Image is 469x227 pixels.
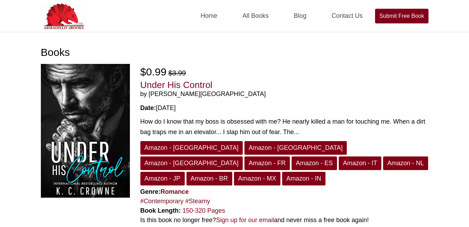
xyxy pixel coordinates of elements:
a: Romance [161,188,189,195]
a: Sign up for our email [216,217,274,224]
a: Amazon - IT [339,156,381,170]
a: 150-320 Pages [183,207,225,214]
strong: Book Length: [140,207,181,214]
div: [DATE] [140,103,428,113]
a: Amazon - FR [244,156,290,170]
a: Amazon - IN [282,172,325,185]
img: Armadilloebooks [41,2,86,30]
span: by [PERSON_NAME][GEOGRAPHIC_DATA] [140,90,428,98]
a: #Contemporary [140,198,184,205]
a: #Steamy [185,198,210,205]
span: $0.99 [140,66,167,78]
img: Under His Control [41,64,130,198]
del: $3.99 [168,69,186,77]
a: Under His Control [140,80,213,90]
a: Submit Free Book [375,9,428,23]
h1: Books [41,46,428,59]
div: How do I know that my boss is obsessed with me? He nearly killed a man for touching me. When a di... [140,116,428,138]
a: Amazon - ES [292,156,337,170]
a: Amazon - BR [186,172,232,185]
a: Amazon - JP [140,172,185,185]
a: Amazon - [GEOGRAPHIC_DATA] [244,141,347,155]
a: Amazon - NL [383,156,428,170]
div: Is this book no longer free? and never miss a free book again! [140,215,428,225]
a: Amazon - [GEOGRAPHIC_DATA] [140,141,243,155]
strong: Genre: [140,188,189,195]
a: Amazon - [GEOGRAPHIC_DATA] [140,156,243,170]
a: Amazon - MX [234,172,280,185]
strong: Date: [140,104,156,111]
